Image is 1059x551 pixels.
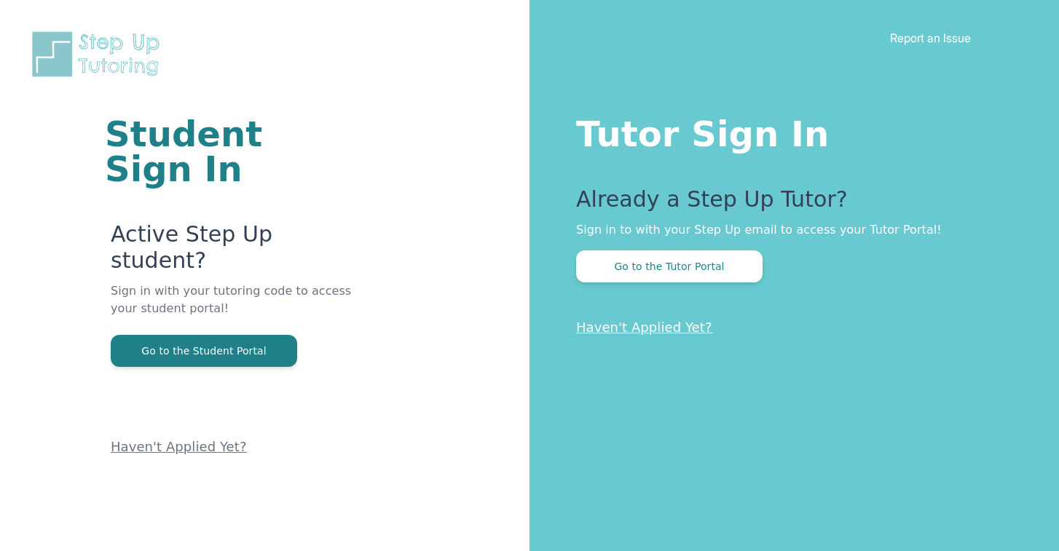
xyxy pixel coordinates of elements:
a: Haven't Applied Yet? [111,439,247,454]
a: Go to the Tutor Portal [576,259,763,273]
a: Go to the Student Portal [111,344,297,357]
h1: Tutor Sign In [576,111,1001,151]
p: Active Step Up student? [111,221,355,282]
h1: Student Sign In [105,116,355,186]
img: Step Up Tutoring horizontal logo [29,29,169,79]
p: Sign in with your tutoring code to access your student portal! [111,282,355,335]
button: Go to the Student Portal [111,335,297,367]
a: Haven't Applied Yet? [576,320,712,335]
a: Report an Issue [890,31,971,45]
p: Already a Step Up Tutor? [576,186,1001,221]
p: Sign in to with your Step Up email to access your Tutor Portal! [576,221,1001,239]
button: Go to the Tutor Portal [576,250,763,282]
